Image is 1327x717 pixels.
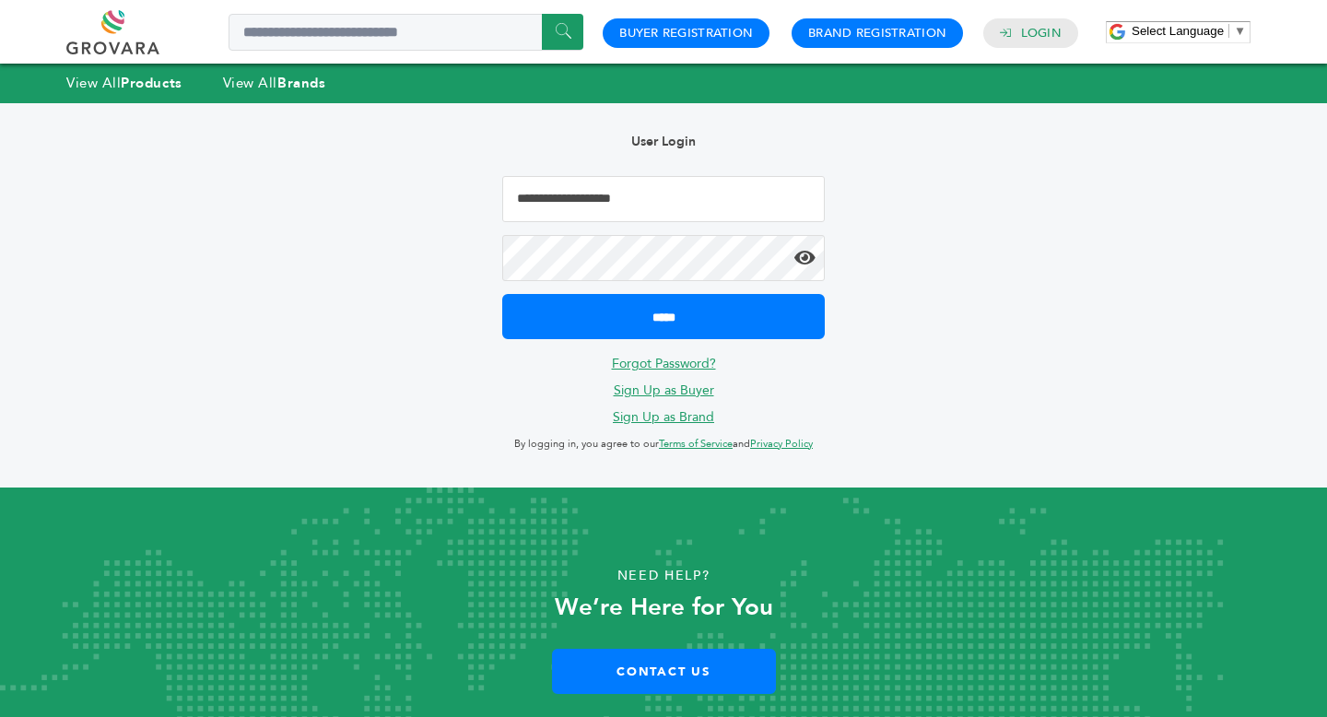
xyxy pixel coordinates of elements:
[631,133,696,150] b: User Login
[502,235,825,281] input: Password
[121,74,182,92] strong: Products
[659,437,733,451] a: Terms of Service
[502,433,825,455] p: By logging in, you agree to our and
[555,591,773,624] strong: We’re Here for You
[552,649,776,694] a: Contact Us
[612,355,716,372] a: Forgot Password?
[502,176,825,222] input: Email Address
[66,74,182,92] a: View AllProducts
[229,14,583,51] input: Search a product or brand...
[808,25,946,41] a: Brand Registration
[1132,24,1224,38] span: Select Language
[223,74,326,92] a: View AllBrands
[277,74,325,92] strong: Brands
[613,408,714,426] a: Sign Up as Brand
[619,25,753,41] a: Buyer Registration
[614,382,714,399] a: Sign Up as Buyer
[1132,24,1246,38] a: Select Language​
[1021,25,1062,41] a: Login
[1234,24,1246,38] span: ▼
[66,562,1261,590] p: Need Help?
[750,437,813,451] a: Privacy Policy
